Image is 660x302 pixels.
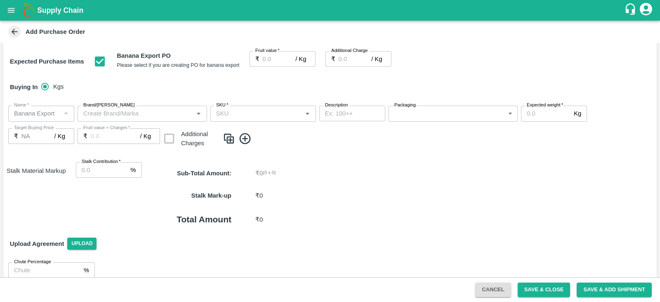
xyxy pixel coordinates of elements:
[263,169,276,178] span: ( 0 x 0 )
[83,102,134,109] label: Brand/[PERSON_NAME]
[331,54,335,64] p: ₹
[83,125,130,131] label: Fruit value + Charges
[394,102,416,109] label: Packaging
[41,78,71,95] div: buying_in
[255,215,263,224] p: ₹ 0
[339,51,372,67] input: 0.0
[255,169,263,178] p: ₹ 0
[518,283,570,297] button: Save & Close
[255,191,263,200] p: ₹ 0
[521,106,570,121] input: 0.0
[325,102,348,109] label: Description
[37,6,83,14] b: Supply Chain
[574,109,581,118] p: Kg
[54,132,65,141] p: / Kg
[527,102,563,109] label: Expected weight
[21,2,37,19] img: logo
[117,52,170,59] b: Banana Export PO
[213,108,300,119] input: SKU
[130,165,136,175] p: %
[14,102,29,109] label: Name
[7,78,41,96] h6: Buying In
[223,132,235,146] img: CloneIcon
[639,2,653,19] div: account of current user
[475,283,511,297] button: Cancel
[191,192,231,199] b: Stalk Mark-up
[8,262,80,278] input: Chute
[91,128,140,144] input: 0.0
[2,1,21,20] button: open drawer
[10,241,64,247] strong: Upload Agreement
[177,170,231,177] strong: Sub-Total Amount :
[53,82,64,91] span: Kgs
[14,132,18,141] p: ₹
[21,128,54,144] input: 0.0
[117,62,239,68] small: Please select if you are creating PO for banana export
[3,162,69,232] h6: Stalk Material Markup
[263,51,296,67] input: 0.0
[577,283,652,297] button: Save & Add Shipment
[140,132,151,141] p: / Kg
[67,238,97,250] span: Upload
[14,259,51,265] label: Chute Percentage
[80,108,191,119] input: Create Brand/Marka
[76,162,127,178] input: 0.0
[14,125,54,131] label: Target Buying Price
[82,158,120,165] label: Stalk Contribution
[11,108,58,119] input: Name
[37,5,624,16] a: Supply Chain
[177,215,231,224] b: Total Amount
[193,108,204,119] button: Open
[181,130,221,148] div: Additional Charges
[216,102,228,109] label: SKU
[624,3,639,18] div: customer-support
[331,47,368,54] label: Additional Charge
[26,28,85,35] b: Add Purchase Order
[163,128,221,149] div: Additional Charges
[255,54,259,64] p: ₹
[84,266,89,275] p: %
[83,132,87,141] p: ₹
[371,54,382,64] p: / Kg
[295,54,306,64] p: / Kg
[302,108,313,119] button: Open
[10,58,84,65] strong: Expected Purchase Items
[255,47,280,54] label: Fruit value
